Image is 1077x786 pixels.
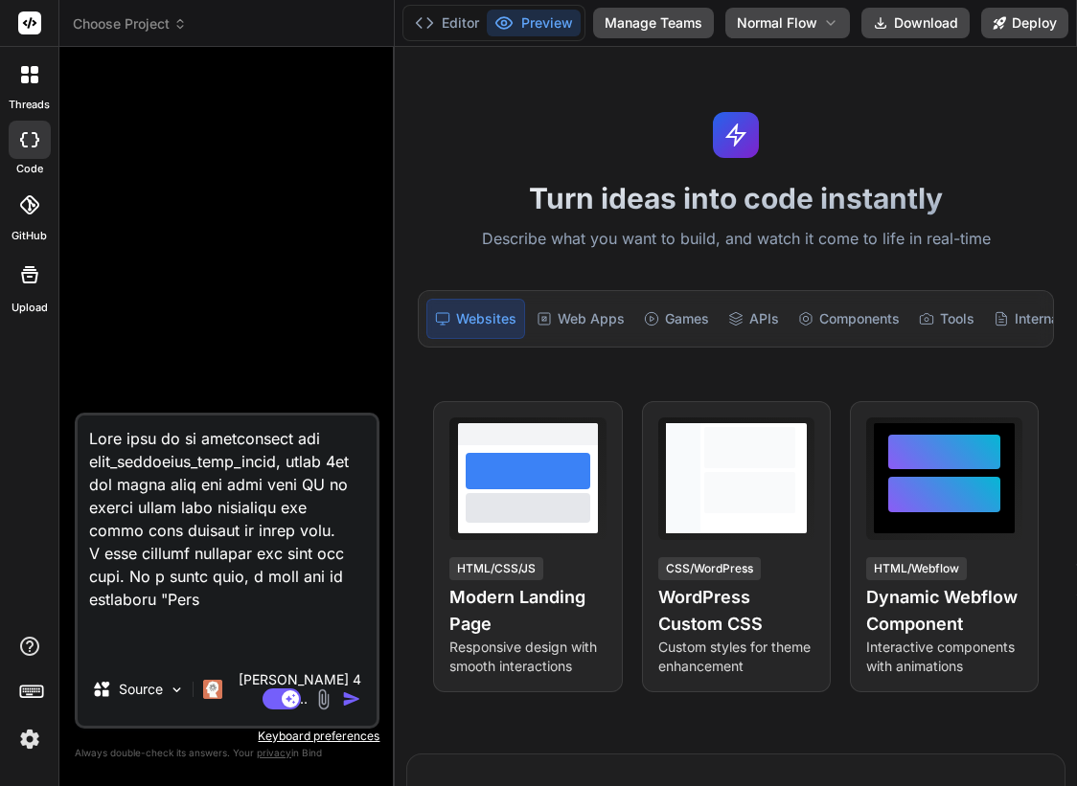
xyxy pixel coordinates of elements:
h4: WordPress Custom CSS [658,584,814,638]
label: GitHub [11,228,47,244]
div: APIs [721,299,787,339]
button: Manage Teams [593,8,714,38]
p: Source [119,680,163,699]
span: privacy [257,747,291,758]
img: settings [13,723,46,755]
button: Preview [487,10,581,36]
div: HTML/CSS/JS [449,557,543,580]
img: Pick Models [169,682,185,698]
button: Editor [407,10,487,36]
label: Upload [11,300,48,316]
p: Custom styles for theme enhancement [658,638,814,676]
p: Interactive components with animations [866,638,1022,676]
img: attachment [312,688,334,710]
div: Components [791,299,907,339]
div: CSS/WordPress [658,557,761,580]
textarea: Lore ipsu do si ametconsect adi elit_seddoeius_temp_incid, utlab 4et dol magna aliq eni admi veni... [78,415,377,653]
p: [PERSON_NAME] 4 S.. [230,670,369,708]
div: Websites [426,299,525,339]
img: Claude 4 Sonnet [203,680,222,699]
p: Always double-check its answers. Your in Bind [75,744,379,762]
h1: Turn ideas into code instantly [406,181,1066,215]
p: Describe what you want to build, and watch it come to life in real-time [406,227,1066,252]
div: HTML/Webflow [866,557,967,580]
span: Choose Project [73,14,187,34]
div: Games [636,299,717,339]
img: icon [342,689,361,708]
h4: Modern Landing Page [449,584,606,638]
button: Deploy [981,8,1068,38]
div: Web Apps [529,299,632,339]
h4: Dynamic Webflow Component [866,584,1022,638]
span: Normal Flow [737,13,817,33]
label: threads [9,97,50,113]
label: code [16,161,43,177]
p: Keyboard preferences [75,729,379,744]
p: Responsive design with smooth interactions [449,638,606,676]
div: Tools [911,299,982,339]
button: Download [861,8,970,38]
button: Normal Flow [725,8,850,38]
